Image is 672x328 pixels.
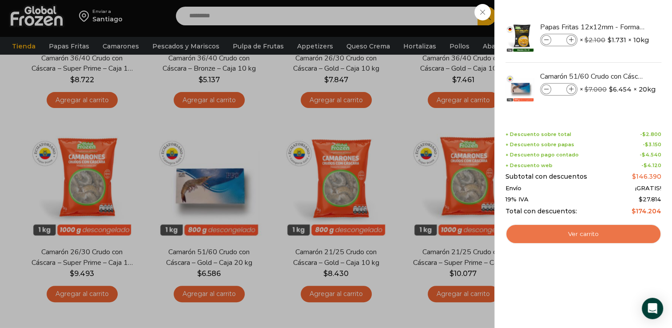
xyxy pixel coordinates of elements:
[580,34,649,46] span: × × 10kg
[585,36,605,44] bdi: 2.100
[645,141,661,148] bdi: 3.150
[632,207,661,215] bdi: 174.204
[609,85,613,94] span: $
[645,141,648,148] span: $
[540,72,646,81] a: Camarón 51/60 Crudo con Cáscara - Gold - Caja 20 kg
[552,84,565,94] input: Product quantity
[635,185,661,192] span: ¡GRATIS!
[644,162,647,168] span: $
[505,152,579,158] span: + Descuento pago contado
[641,163,661,168] span: -
[632,172,661,180] bdi: 146.390
[505,173,587,180] span: Subtotal con descuentos
[585,85,588,93] span: $
[505,185,521,192] span: Envío
[643,142,661,148] span: -
[585,85,607,93] bdi: 7.000
[640,132,661,137] span: -
[505,208,577,215] span: Total con descuentos:
[505,224,661,244] a: Ver carrito
[639,196,661,203] span: 27.814
[642,131,661,137] bdi: 2.800
[505,163,553,168] span: + Descuento web
[632,207,636,215] span: $
[580,83,656,96] span: × × 20kg
[505,196,529,203] span: 19% IVA
[632,172,636,180] span: $
[640,152,661,158] span: -
[608,36,626,44] bdi: 1.731
[505,132,571,137] span: + Descuento sobre total
[585,36,588,44] span: $
[642,152,645,158] span: $
[609,85,632,94] bdi: 6.454
[644,162,661,168] bdi: 4.120
[540,22,646,32] a: Papas Fritas 12x12mm - Formato 1 kg - Caja 10 kg
[642,298,663,319] div: Open Intercom Messenger
[505,142,574,148] span: + Descuento sobre papas
[642,131,646,137] span: $
[642,152,661,158] bdi: 4.540
[639,196,643,203] span: $
[608,36,612,44] span: $
[552,35,565,45] input: Product quantity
